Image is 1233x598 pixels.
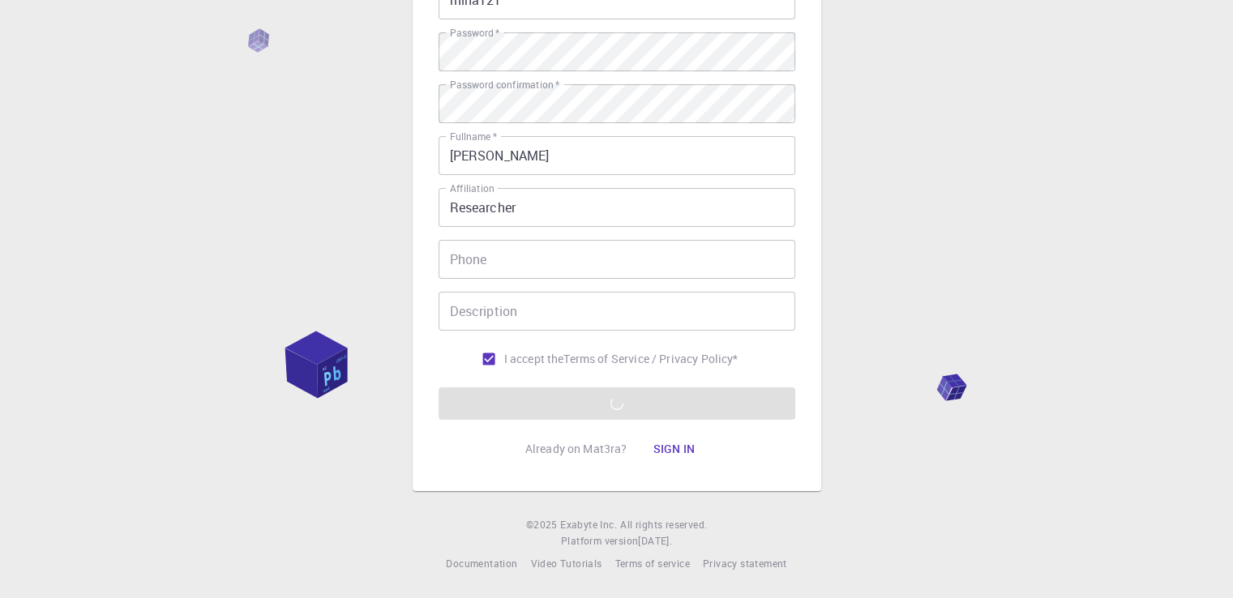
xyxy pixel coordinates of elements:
span: Video Tutorials [530,557,602,570]
label: Password [450,26,499,40]
span: All rights reserved. [620,517,707,533]
a: Exabyte Inc. [560,517,617,533]
span: Terms of service [614,557,689,570]
label: Fullname [450,130,497,143]
a: Documentation [446,556,517,572]
a: Privacy statement [703,556,787,572]
p: Already on Mat3ra? [525,441,627,457]
span: Privacy statement [703,557,787,570]
span: Exabyte Inc. [560,518,617,531]
a: Terms of Service / Privacy Policy* [563,351,738,367]
span: [DATE] . [638,534,672,547]
span: © 2025 [526,517,560,533]
label: Password confirmation [450,78,559,92]
a: Terms of service [614,556,689,572]
label: Affiliation [450,182,494,195]
span: Platform version [561,533,638,549]
a: [DATE]. [638,533,672,549]
span: I accept the [504,351,564,367]
a: Video Tutorials [530,556,602,572]
button: Sign in [640,433,708,465]
p: Terms of Service / Privacy Policy * [563,351,738,367]
span: Documentation [446,557,517,570]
